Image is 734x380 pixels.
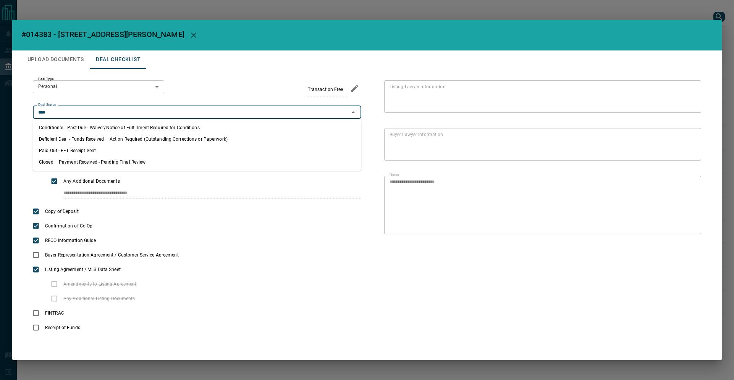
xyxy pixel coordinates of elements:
[348,82,361,95] button: edit
[33,122,361,133] li: Conditional - Past Due - Waiver/Notice of Fulfillment Required for Conditions
[43,310,66,317] span: FINTRAC
[390,179,693,231] textarea: text field
[38,77,54,82] label: Deal Type
[43,237,98,244] span: RECO Information Guide
[43,208,81,215] span: Copy of Deposit
[43,324,82,331] span: Receipt of Funds
[61,281,139,287] span: Amendments to Listing Agreement
[21,50,90,69] button: Upload Documents
[33,133,361,145] li: Deficient Deal - Funds Received – Action Required (Outstanding Corrections or Paperwork)
[33,156,361,168] li: Closed – Payment Received - Pending Final Review
[43,252,181,258] span: Buyer Representation Agreement / Customer Service Agreement
[21,30,184,39] span: #014383 - [STREET_ADDRESS][PERSON_NAME]
[390,172,399,177] label: Notes
[43,266,123,273] span: Listing Agreement / MLS Data Sheet
[390,83,693,109] textarea: text field
[90,50,147,69] button: Deal Checklist
[61,178,122,185] span: Any Additional Documents
[348,107,359,118] button: Close
[38,102,56,107] label: Deal Status
[43,222,94,229] span: Confirmation of Co-Op
[33,80,164,93] div: Personal
[33,145,361,156] li: Paid Out - EFT Receipt Sent
[390,131,693,157] textarea: text field
[61,295,137,302] span: Any Additional Listing Documents
[63,188,345,198] input: checklist input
